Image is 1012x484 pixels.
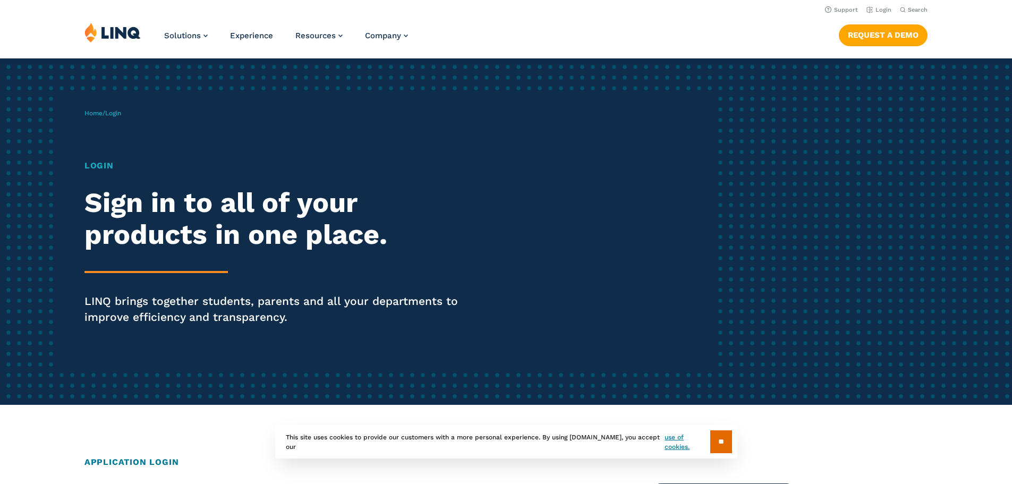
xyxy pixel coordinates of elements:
[908,6,928,13] span: Search
[839,24,928,46] a: Request a Demo
[866,6,891,13] a: Login
[900,6,928,14] button: Open Search Bar
[839,22,928,46] nav: Button Navigation
[164,22,408,57] nav: Primary Navigation
[84,187,474,251] h2: Sign in to all of your products in one place.
[84,293,474,325] p: LINQ brings together students, parents and all your departments to improve efficiency and transpa...
[275,425,737,458] div: This site uses cookies to provide our customers with a more personal experience. By using [DOMAIN...
[665,432,710,452] a: use of cookies.
[84,109,121,117] span: /
[164,31,208,40] a: Solutions
[365,31,401,40] span: Company
[825,6,858,13] a: Support
[84,159,474,172] h1: Login
[164,31,201,40] span: Solutions
[84,22,141,43] img: LINQ | K‑12 Software
[230,31,273,40] a: Experience
[365,31,408,40] a: Company
[105,109,121,117] span: Login
[84,109,103,117] a: Home
[295,31,336,40] span: Resources
[295,31,343,40] a: Resources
